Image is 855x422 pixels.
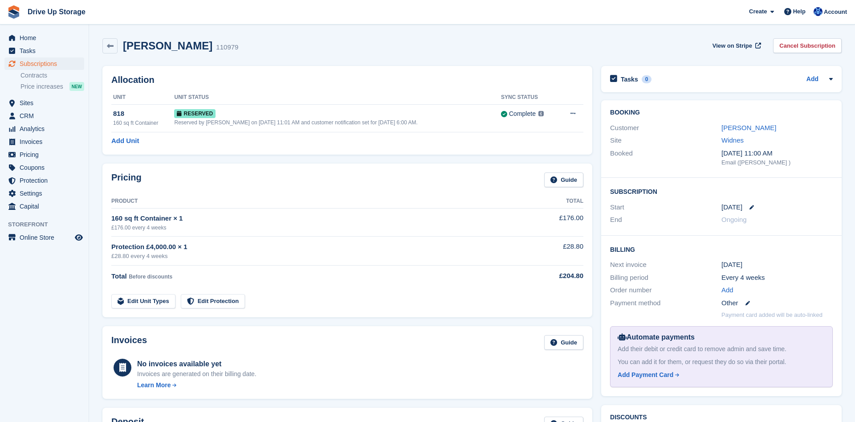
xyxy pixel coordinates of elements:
div: 0 [642,75,652,83]
span: Analytics [20,123,73,135]
span: Create [749,7,767,16]
div: [DATE] 11:00 AM [721,148,833,159]
span: Subscriptions [20,57,73,70]
span: Capital [20,200,73,213]
span: Online Store [20,231,73,244]
h2: Allocation [111,75,583,85]
span: Ongoing [721,216,747,223]
span: Sites [20,97,73,109]
img: icon-info-grey-7440780725fd019a000dd9b08b2336e03edf1995a4989e88bcd33f0948082b44.svg [538,111,544,116]
a: Add Payment Card [618,370,822,380]
a: menu [4,174,84,187]
a: Learn More [137,381,256,390]
div: £176.00 every 4 weeks [111,224,511,232]
span: Tasks [20,45,73,57]
a: menu [4,148,84,161]
div: Automate payments [618,332,825,343]
div: Order number [610,285,721,295]
span: Invoices [20,135,73,148]
div: Reserved by [PERSON_NAME] on [DATE] 11:01 AM and customer notification set for [DATE] 6:00 AM. [174,119,501,127]
span: Help [793,7,806,16]
span: Price increases [20,82,63,91]
a: Contracts [20,71,84,80]
a: Guide [544,172,583,187]
a: Add [721,285,733,295]
div: Add their debit or credit card to remove admin and save time. [618,344,825,354]
span: Settings [20,187,73,200]
h2: Billing [610,245,833,254]
div: Booked [610,148,721,167]
a: menu [4,45,84,57]
time: 2025-10-10 00:00:00 UTC [721,202,742,213]
h2: Pricing [111,172,142,187]
a: menu [4,161,84,174]
div: 160 sq ft Container × 1 [111,213,511,224]
td: £176.00 [511,208,583,236]
div: You can add it for them, or request they do so via their portal. [618,357,825,367]
th: Sync Status [501,90,558,105]
div: Add Payment Card [618,370,673,380]
th: Unit Status [174,90,501,105]
div: 818 [113,109,174,119]
span: Total [111,272,127,280]
span: Before discounts [129,274,172,280]
a: menu [4,200,84,213]
h2: Discounts [610,414,833,421]
p: Payment card added will be auto-linked [721,311,822,320]
a: menu [4,97,84,109]
div: End [610,215,721,225]
a: menu [4,32,84,44]
span: Pricing [20,148,73,161]
h2: Subscription [610,187,833,196]
img: stora-icon-8386f47178a22dfd0bd8f6a31ec36ba5ce8667c1dd55bd0f319d3a0aa187defe.svg [7,5,20,19]
a: View on Stripe [709,38,763,53]
a: [PERSON_NAME] [721,124,776,131]
div: Start [610,202,721,213]
div: £204.80 [511,271,583,281]
a: Edit Unit Types [111,294,175,309]
div: Email ([PERSON_NAME] ) [721,158,833,167]
th: Unit [111,90,174,105]
td: £28.80 [511,237,583,266]
div: Learn More [137,381,171,390]
div: Payment method [610,298,721,308]
h2: Invoices [111,335,147,350]
div: £28.80 every 4 weeks [111,252,511,261]
a: Edit Protection [181,294,245,309]
span: Account [824,8,847,16]
h2: Booking [610,109,833,116]
div: Billing period [610,273,721,283]
a: Add Unit [111,136,139,146]
th: Total [511,194,583,209]
div: Invoices are generated on their billing date. [137,369,256,379]
span: Storefront [8,220,89,229]
h2: Tasks [621,75,638,83]
div: No invoices available yet [137,359,256,369]
a: Widnes [721,136,744,144]
div: [DATE] [721,260,833,270]
a: Preview store [73,232,84,243]
div: Every 4 weeks [721,273,833,283]
th: Product [111,194,511,209]
a: Add [806,74,818,85]
span: Coupons [20,161,73,174]
span: Protection [20,174,73,187]
div: Next invoice [610,260,721,270]
span: View on Stripe [712,41,752,50]
a: menu [4,187,84,200]
a: Cancel Subscription [773,38,842,53]
a: menu [4,57,84,70]
div: Protection £4,000.00 × 1 [111,242,511,252]
a: Drive Up Storage [24,4,89,19]
span: Home [20,32,73,44]
h2: [PERSON_NAME] [123,40,212,52]
span: CRM [20,110,73,122]
a: Price increases NEW [20,82,84,91]
div: 110979 [216,42,238,53]
a: menu [4,110,84,122]
a: menu [4,135,84,148]
div: NEW [69,82,84,91]
img: Widnes Team [814,7,822,16]
div: Site [610,135,721,146]
div: Complete [509,109,536,119]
